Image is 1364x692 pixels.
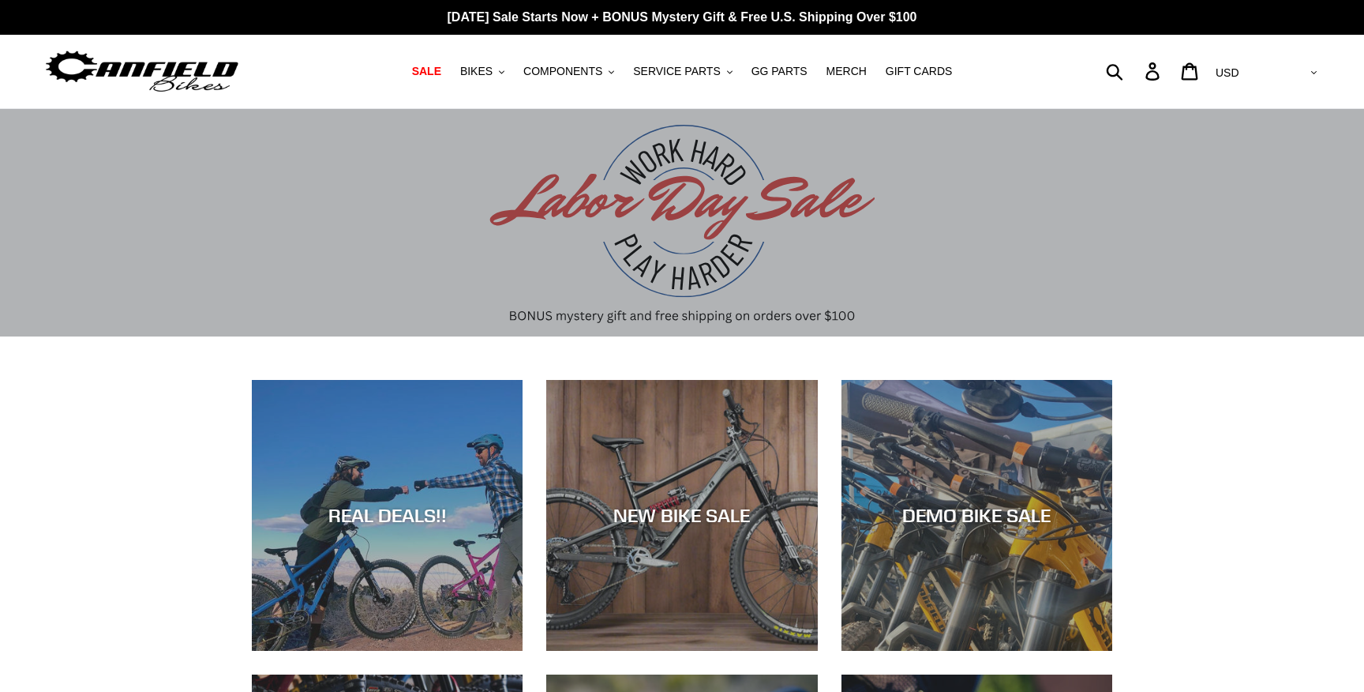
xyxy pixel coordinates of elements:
div: REAL DEALS!! [252,504,523,527]
a: MERCH [819,61,875,82]
div: DEMO BIKE SALE [841,504,1112,527]
a: DEMO BIKE SALE [841,380,1112,651]
img: Canfield Bikes [43,47,241,96]
a: SALE [404,61,449,82]
a: REAL DEALS!! [252,380,523,651]
span: COMPONENTS [523,65,602,78]
div: NEW BIKE SALE [546,504,817,527]
span: BIKES [460,65,493,78]
span: SERVICE PARTS [633,65,720,78]
span: SALE [412,65,441,78]
span: GIFT CARDS [886,65,953,78]
input: Search [1115,54,1155,88]
a: GIFT CARDS [878,61,961,82]
a: GG PARTS [744,61,815,82]
span: MERCH [826,65,867,78]
button: BIKES [452,61,512,82]
span: GG PARTS [751,65,808,78]
button: SERVICE PARTS [625,61,740,82]
button: COMPONENTS [515,61,622,82]
a: NEW BIKE SALE [546,380,817,651]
